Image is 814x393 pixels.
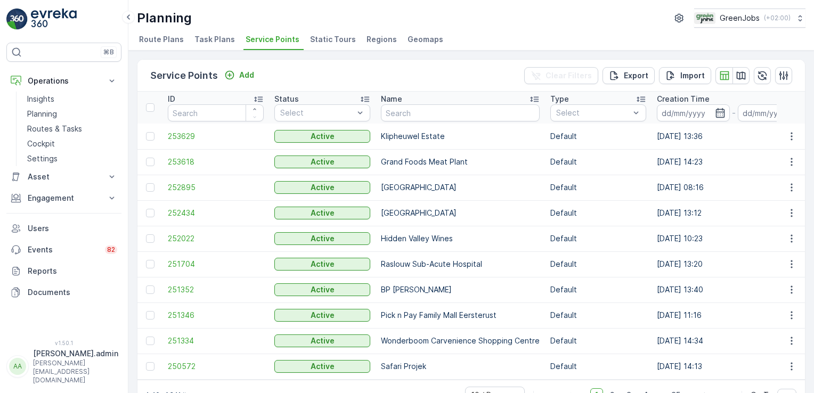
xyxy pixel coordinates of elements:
span: 252434 [168,208,264,218]
p: Active [311,310,335,321]
a: Routes & Tasks [23,121,121,136]
div: AA [9,358,26,375]
p: GreenJobs [720,13,760,23]
button: AA[PERSON_NAME].admin[PERSON_NAME][EMAIL_ADDRESS][DOMAIN_NAME] [6,348,121,384]
a: 253618 [168,157,264,167]
img: logo_light-DOdMpM7g.png [31,9,77,30]
p: Default [550,259,646,269]
p: Documents [28,287,117,298]
p: Cockpit [27,138,55,149]
a: 251346 [168,310,264,321]
p: Default [550,335,646,346]
p: ( +02:00 ) [764,14,791,22]
div: Toggle Row Selected [146,362,154,371]
div: Toggle Row Selected [146,183,154,192]
a: 252022 [168,233,264,244]
input: Search [381,104,540,121]
p: Default [550,131,646,142]
p: Active [311,284,335,295]
button: Clear Filters [524,67,598,84]
p: Type [550,94,569,104]
p: Active [311,233,335,244]
a: 252895 [168,182,264,193]
p: Events [28,244,99,255]
p: Creation Time [657,94,710,104]
p: [PERSON_NAME].admin [33,348,118,359]
img: Green_Jobs_Logo.png [694,12,715,24]
p: - [732,107,736,119]
a: Planning [23,107,121,121]
button: Active [274,207,370,219]
button: Active [274,309,370,322]
p: Raslouw Sub-Acute Hospital [381,259,540,269]
p: Select [556,108,630,118]
button: Engagement [6,187,121,209]
p: Active [311,335,335,346]
div: Toggle Row Selected [146,311,154,320]
p: Default [550,361,646,372]
p: Status [274,94,299,104]
input: dd/mm/yyyy [738,104,811,121]
p: Import [680,70,705,81]
span: Task Plans [194,34,235,45]
a: Insights [23,92,121,107]
p: Export [624,70,648,81]
div: Toggle Row Selected [146,285,154,294]
a: Events82 [6,239,121,260]
button: Active [274,155,370,168]
button: Active [274,181,370,194]
p: Service Points [150,68,218,83]
p: Planning [27,109,57,119]
p: Reports [28,266,117,276]
p: [GEOGRAPHIC_DATA] [381,208,540,218]
a: 251352 [168,284,264,295]
p: [GEOGRAPHIC_DATA] [381,182,540,193]
p: Asset [28,171,100,182]
p: Active [311,208,335,218]
p: Default [550,284,646,295]
button: Export [603,67,655,84]
button: Active [274,232,370,245]
p: Pick n Pay Family Mall Eersterust [381,310,540,321]
p: BP [PERSON_NAME] [381,284,540,295]
a: Cockpit [23,136,121,151]
button: Active [274,130,370,143]
span: Static Tours [310,34,356,45]
p: Active [311,361,335,372]
button: Active [274,258,370,271]
a: Users [6,218,121,239]
p: Default [550,208,646,218]
span: Geomaps [408,34,443,45]
p: Active [311,157,335,167]
p: Hidden Valley Wines [381,233,540,244]
p: Select [280,108,354,118]
p: 82 [107,245,115,254]
p: Settings [27,153,58,164]
button: Active [274,283,370,296]
p: Engagement [28,193,100,203]
a: 251334 [168,335,264,346]
p: Grand Foods Meat Plant [381,157,540,167]
span: Route Plans [139,34,184,45]
button: Add [220,69,258,81]
button: Operations [6,70,121,92]
p: ⌘B [103,48,114,56]
a: 251704 [168,259,264,269]
p: Add [239,70,254,80]
p: Default [550,157,646,167]
button: Active [274,360,370,373]
a: Reports [6,260,121,282]
p: [PERSON_NAME][EMAIL_ADDRESS][DOMAIN_NAME] [33,359,118,384]
a: 253629 [168,131,264,142]
p: ID [168,94,175,104]
a: 250572 [168,361,264,372]
p: Insights [27,94,54,104]
p: Operations [28,76,100,86]
p: Default [550,182,646,193]
div: Toggle Row Selected [146,260,154,268]
span: Regions [367,34,397,45]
